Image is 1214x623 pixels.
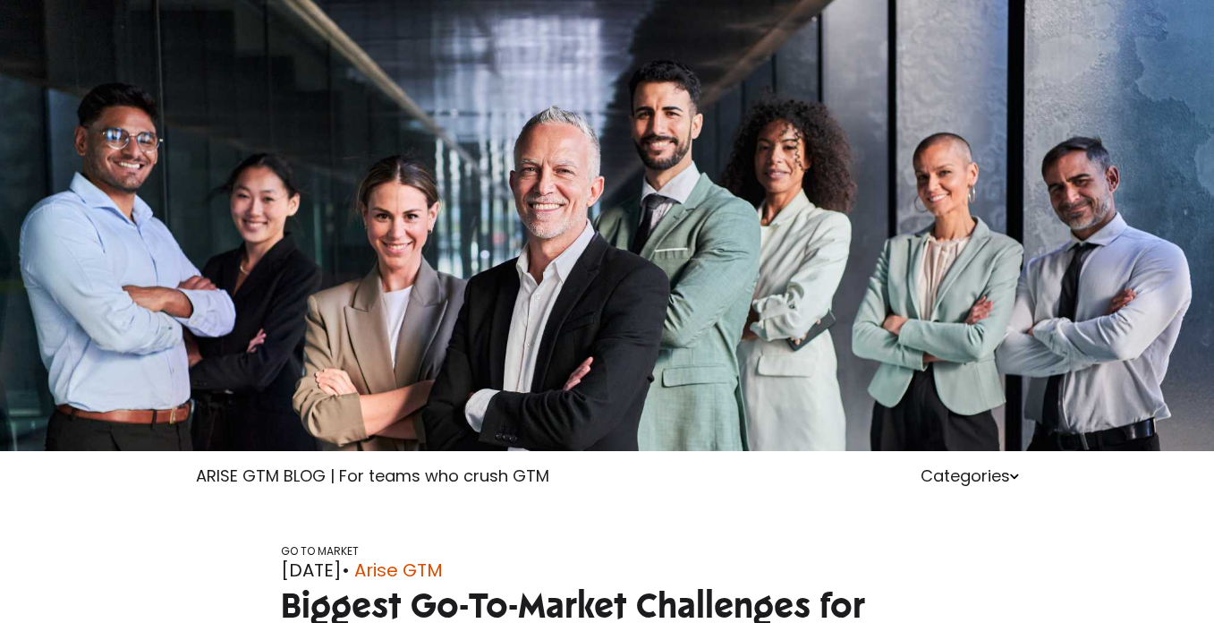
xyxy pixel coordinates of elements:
[342,558,350,583] span: •
[281,543,359,559] a: GO TO MARKET
[921,465,1019,487] a: Categories
[354,557,443,584] a: Arise GTM
[281,557,934,584] div: [DATE]
[196,465,549,487] a: ARISE GTM BLOG | For teams who crush GTM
